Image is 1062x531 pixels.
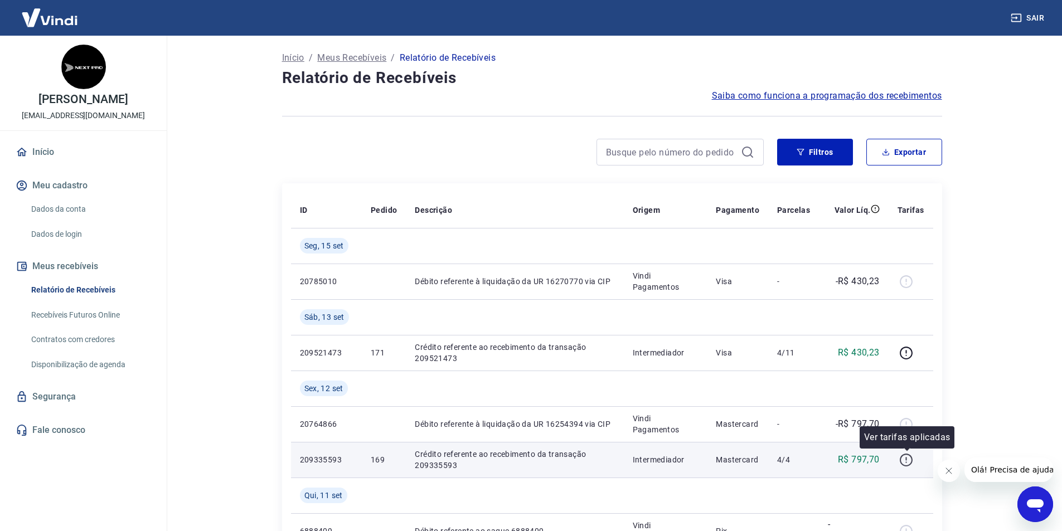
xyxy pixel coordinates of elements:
[633,454,699,465] p: Intermediador
[1008,8,1049,28] button: Sair
[836,275,880,288] p: -R$ 430,23
[716,454,759,465] p: Mastercard
[27,223,153,246] a: Dados de login
[400,51,496,65] p: Relatório de Recebíveis
[777,276,810,287] p: -
[371,204,397,216] p: Pedido
[415,449,614,471] p: Crédito referente ao recebimento da transação 209335593
[835,204,871,216] p: Valor Líq.
[716,418,759,430] p: Mastercard
[300,276,353,287] p: 20785010
[712,89,942,103] a: Saiba como funciona a programação dos recebimentos
[27,279,153,301] a: Relatório de Recebíveis
[300,454,353,465] p: 209335593
[13,1,86,35] img: Vindi
[27,328,153,351] a: Contratos com credores
[716,347,759,358] p: Visa
[300,347,353,358] p: 209521473
[304,240,344,251] span: Seg, 15 set
[317,51,386,65] a: Meus Recebíveis
[38,94,128,105] p: [PERSON_NAME]
[716,204,759,216] p: Pagamento
[777,454,810,465] p: 4/4
[838,453,880,466] p: R$ 797,70
[7,8,94,17] span: Olá! Precisa de ajuda?
[777,418,810,430] p: -
[415,418,614,430] p: Débito referente à liquidação da UR 16254394 via CIP
[13,418,153,442] a: Fale conosco
[27,198,153,221] a: Dados da conta
[371,454,397,465] p: 169
[282,67,942,89] h4: Relatório de Recebíveis
[309,51,313,65] p: /
[1017,486,1053,522] iframe: Botão para abrir a janela de mensagens
[415,342,614,364] p: Crédito referente ao recebimento da transação 209521473
[633,413,699,435] p: Vindi Pagamentos
[716,276,759,287] p: Visa
[836,417,880,431] p: -R$ 797,70
[864,431,950,444] p: Ver tarifas aplicadas
[282,51,304,65] a: Início
[13,384,153,409] a: Segurança
[415,204,452,216] p: Descrição
[27,304,153,327] a: Recebíveis Futuros Online
[633,347,699,358] p: Intermediador
[13,140,153,164] a: Início
[13,254,153,279] button: Meus recebíveis
[371,347,397,358] p: 171
[777,204,810,216] p: Parcelas
[22,110,145,121] p: [EMAIL_ADDRESS][DOMAIN_NAME]
[27,353,153,376] a: Disponibilização de agenda
[938,460,960,482] iframe: Fechar mensagem
[304,383,343,394] span: Sex, 12 set
[777,347,810,358] p: 4/11
[304,311,345,323] span: Sáb, 13 set
[633,204,660,216] p: Origem
[633,270,699,293] p: Vindi Pagamentos
[304,490,343,501] span: Qui, 11 set
[838,346,880,359] p: R$ 430,23
[606,144,736,160] input: Busque pelo número do pedido
[391,51,395,65] p: /
[415,276,614,287] p: Débito referente à liquidação da UR 16270770 via CIP
[13,173,153,198] button: Meu cadastro
[300,204,308,216] p: ID
[964,457,1053,482] iframe: Mensagem da empresa
[61,45,106,89] img: ba7a6133-de1a-4517-9683-564b6ffa7d02.jpeg
[777,139,853,165] button: Filtros
[300,418,353,430] p: 20764866
[898,204,924,216] p: Tarifas
[866,139,942,165] button: Exportar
